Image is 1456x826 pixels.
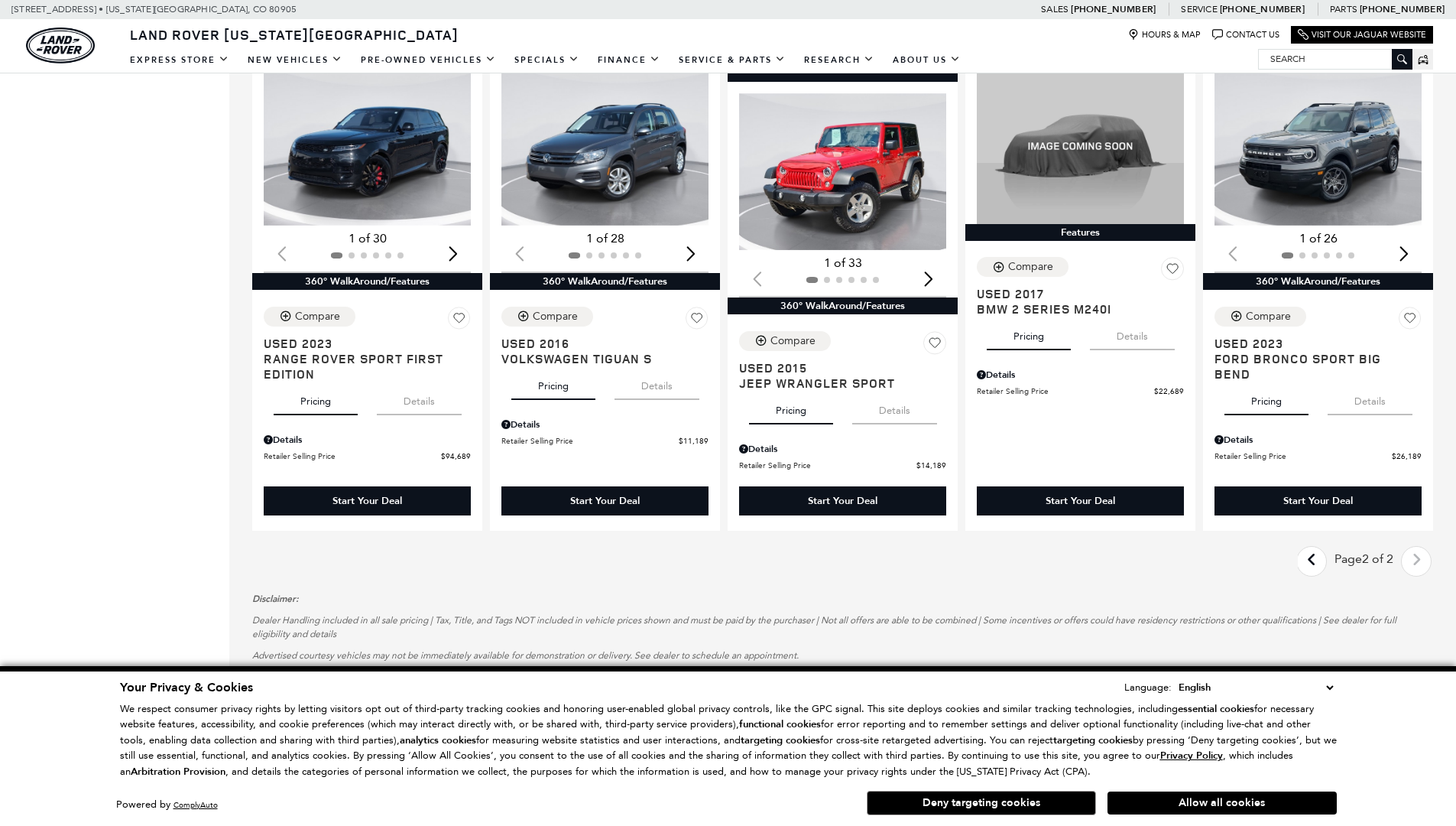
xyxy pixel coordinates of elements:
div: 1 / 2 [501,68,711,226]
div: Pricing Details - Volkswagen Tiguan S [501,418,709,431]
div: 1 of 26 [1214,230,1422,247]
div: Compare [533,310,578,324]
strong: essential cookies [1178,702,1254,716]
span: Retailer Selling Price [1214,450,1392,462]
strong: targeting cookies [741,733,820,747]
div: Start Your Deal [570,494,640,508]
div: 360° WalkAround/Features [1203,273,1433,290]
div: 1 of 28 [501,230,709,247]
img: 2015 Jeep Wrangler Sport 1 [739,93,949,251]
u: Privacy Policy [1160,749,1223,763]
div: 1 of 30 [264,230,471,247]
span: $11,189 [679,435,709,447]
button: details tab [852,391,937,424]
div: 360° WalkAround/Features [490,273,720,290]
div: Page 2 of 2 [1327,546,1401,577]
span: Used 2023 [264,336,459,351]
button: Compare Vehicle [501,307,593,327]
div: Start Your Deal [332,494,402,508]
a: Retailer Selling Price $22,689 [977,385,1184,397]
button: details tab [1328,382,1412,415]
a: Retailer Selling Price $26,189 [1214,450,1422,462]
strong: analytics cookies [400,733,476,747]
a: [PHONE_NUMBER] [1360,3,1445,15]
a: [STREET_ADDRESS] • [US_STATE][GEOGRAPHIC_DATA], CO 80905 [11,4,297,15]
button: Save Vehicle [1399,307,1422,336]
span: Service [1181,4,1217,15]
span: $94,689 [441,450,471,462]
div: 360° WalkAround/Features [728,298,958,314]
a: [PHONE_NUMBER] [1071,3,1156,15]
button: Save Vehicle [1161,257,1184,286]
select: Language Select [1175,679,1337,696]
a: About Us [884,47,970,73]
a: Finance [589,47,670,73]
a: Land Rover [US_STATE][GEOGRAPHIC_DATA] [121,25,468,44]
a: Used 2015Jeep Wrangler Sport [739,360,946,391]
a: [PHONE_NUMBER] [1220,3,1305,15]
button: Save Vehicle [448,307,471,336]
div: Start Your Deal [1283,494,1353,508]
span: $14,189 [916,460,946,471]
div: Language: [1124,682,1172,692]
span: BMW 2 Series M240i [977,301,1172,317]
div: Powered by [116,800,218,810]
a: Used 2017BMW 2 Series M240i [977,286,1184,317]
span: Retailer Selling Price [264,450,441,462]
button: Save Vehicle [686,307,709,336]
div: Start Your Deal [977,486,1184,515]
span: Used 2023 [1214,336,1410,351]
div: Start Your Deal [501,486,709,515]
div: Next slide [680,237,701,271]
div: Start Your Deal [264,486,471,515]
div: Pricing Details - BMW 2 Series M240i [977,368,1184,382]
a: Research [795,47,884,73]
button: details tab [1090,317,1175,350]
div: 1 / 2 [739,93,949,251]
a: Visit Our Jaguar Website [1298,29,1426,41]
p: Advertised courtesy vehicles may not be immediately available for demonstration or delivery. See ... [252,649,1433,662]
img: 2016 Volkswagen Tiguan S 1 [501,68,711,226]
a: Retailer Selling Price $94,689 [264,450,471,462]
div: Next slide [918,262,939,295]
div: 1 / 2 [264,68,473,226]
button: Deny targeting cookies [867,791,1096,815]
span: Used 2015 [739,360,935,376]
a: Used 2016Volkswagen Tiguan S [501,336,709,366]
span: Range Rover Sport First Edition [264,351,459,382]
input: Search [1259,50,1412,68]
a: Retailer Selling Price $11,189 [501,435,709,447]
span: Ford Bronco Sport Big Bend [1214,351,1410,382]
button: pricing tab [1224,382,1308,415]
span: Jeep Wrangler Sport [739,376,935,391]
p: Dealer Handling included in all sale pricing | Tax, Title, and Tags NOT included in vehicle price... [252,613,1433,641]
div: Pricing Details - Range Rover Sport First Edition [264,433,471,447]
button: Compare Vehicle [1214,307,1306,327]
div: Compare [770,334,816,348]
span: $26,189 [1392,450,1422,462]
span: Used 2016 [501,336,697,351]
a: land-rover [26,28,95,63]
div: Next slide [1393,237,1414,271]
span: Parts [1330,4,1357,15]
div: Compare [1246,310,1291,324]
a: Privacy Policy [1160,750,1223,761]
button: pricing tab [274,382,358,415]
div: Pricing Details - Jeep Wrangler Sport [739,442,946,456]
img: 2017 BMW 2 Series M240i [977,68,1184,223]
a: Retailer Selling Price $14,189 [739,460,946,471]
button: pricing tab [987,317,1071,350]
a: previous page [1295,548,1328,574]
strong: Arbitration Provision [131,765,225,779]
button: Compare Vehicle [739,331,831,351]
a: Specials [505,47,589,73]
span: $22,689 [1154,385,1184,397]
a: New Vehicles [238,47,352,73]
a: Service & Parts [670,47,795,73]
span: Retailer Selling Price [501,435,679,447]
div: Start Your Deal [1214,486,1422,515]
span: Used 2017 [977,286,1172,301]
div: Features [965,224,1195,241]
a: Pre-Owned Vehicles [352,47,505,73]
button: Compare Vehicle [977,257,1068,277]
